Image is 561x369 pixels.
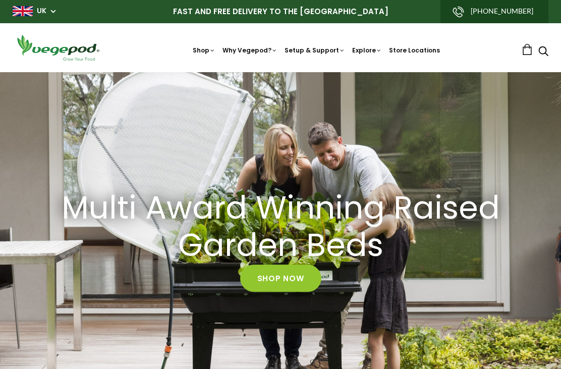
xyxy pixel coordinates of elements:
a: Explore [352,46,382,55]
a: UK [37,6,46,16]
a: Setup & Support [285,46,345,55]
a: Shop [193,46,215,55]
img: Vegepod [13,33,103,62]
a: Shop Now [240,265,321,292]
a: Why Vegepod? [222,46,277,55]
a: Store Locations [389,46,440,55]
a: Search [538,47,548,58]
img: gb_large.png [13,6,33,16]
a: Multi Award Winning Raised Garden Beds [54,189,506,265]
